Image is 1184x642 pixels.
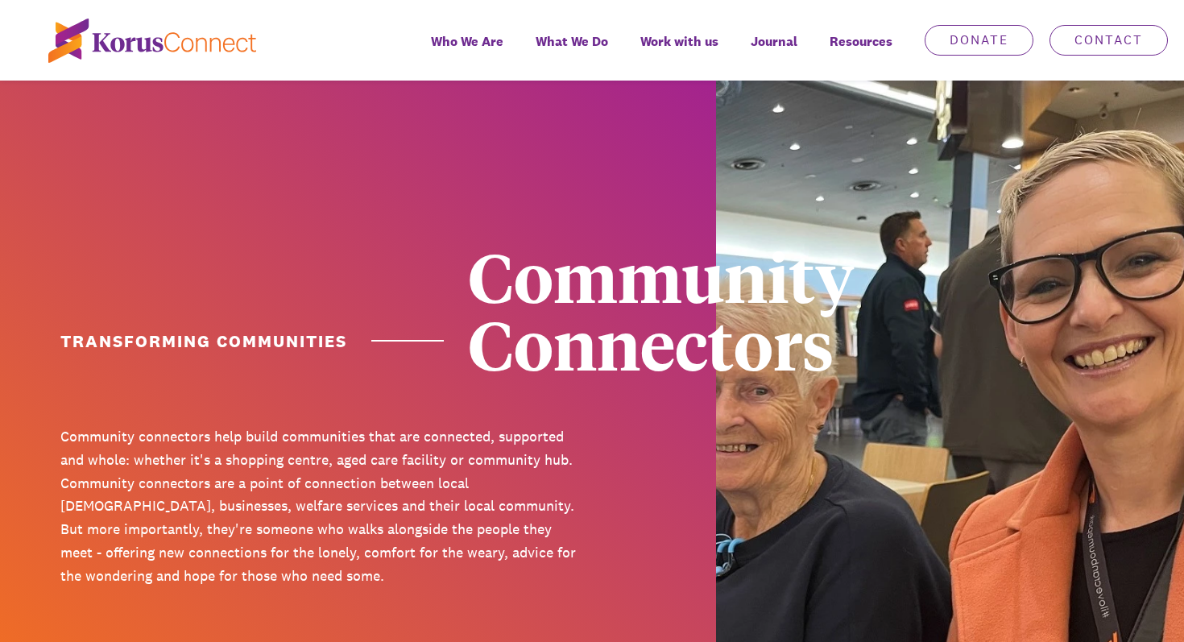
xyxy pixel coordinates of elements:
div: Resources [813,23,909,81]
a: Contact [1049,25,1168,56]
span: Journal [751,30,797,53]
a: What We Do [520,23,624,81]
span: Who We Are [431,30,503,53]
h1: Transforming Communities [60,329,444,353]
p: Community connectors help build communities that are connected, supported and whole: whether it's... [60,425,580,588]
a: Work with us [624,23,735,81]
div: Community Connectors [468,242,987,377]
a: Who We Are [415,23,520,81]
span: What We Do [536,30,608,53]
span: Work with us [640,30,718,53]
a: Journal [735,23,813,81]
img: korus-connect%2Fc5177985-88d5-491d-9cd7-4a1febad1357_logo.svg [48,19,256,63]
a: Donate [925,25,1033,56]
